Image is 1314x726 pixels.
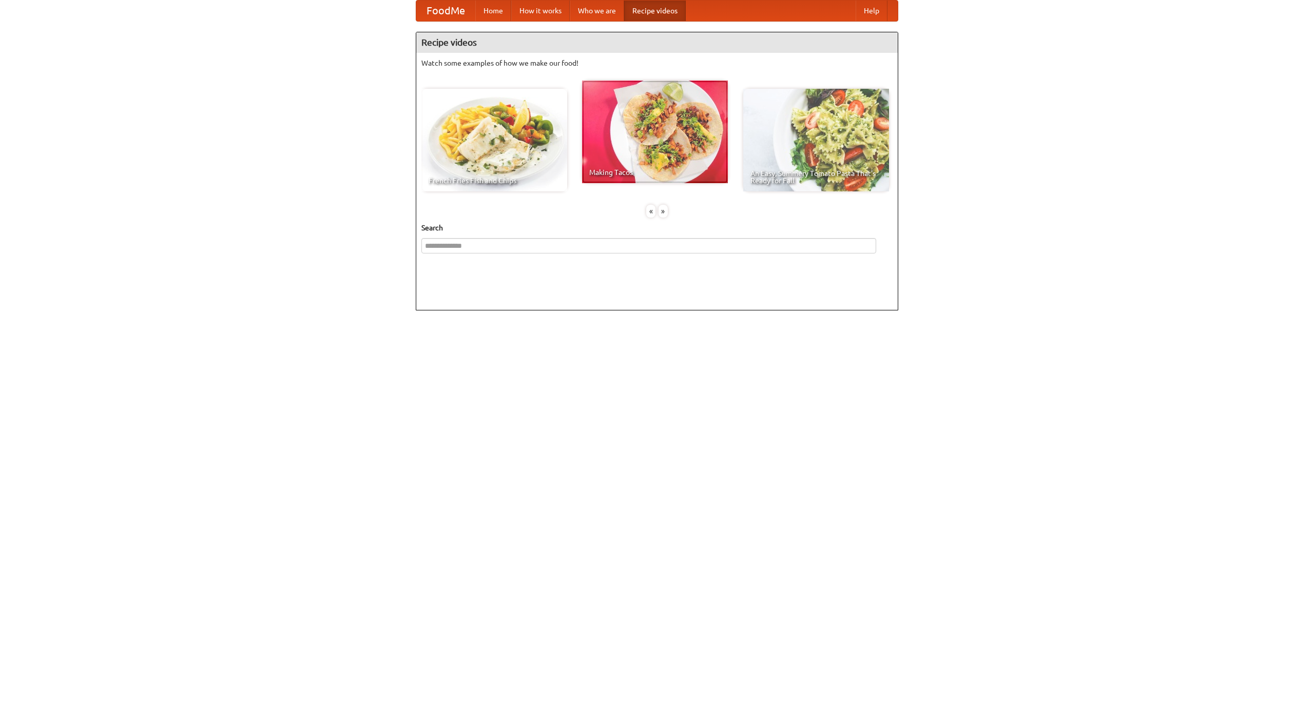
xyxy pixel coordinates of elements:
[750,170,882,184] span: An Easy, Summery Tomato Pasta That's Ready for Fall
[624,1,686,21] a: Recipe videos
[570,1,624,21] a: Who we are
[416,32,898,53] h4: Recipe videos
[582,81,728,183] a: Making Tacos
[416,1,475,21] a: FoodMe
[421,89,567,191] a: French Fries Fish and Chips
[659,205,668,218] div: »
[511,1,570,21] a: How it works
[421,223,893,233] h5: Search
[475,1,511,21] a: Home
[743,89,889,191] a: An Easy, Summery Tomato Pasta That's Ready for Fall
[429,177,560,184] span: French Fries Fish and Chips
[646,205,655,218] div: «
[589,169,721,176] span: Making Tacos
[421,58,893,68] p: Watch some examples of how we make our food!
[856,1,887,21] a: Help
